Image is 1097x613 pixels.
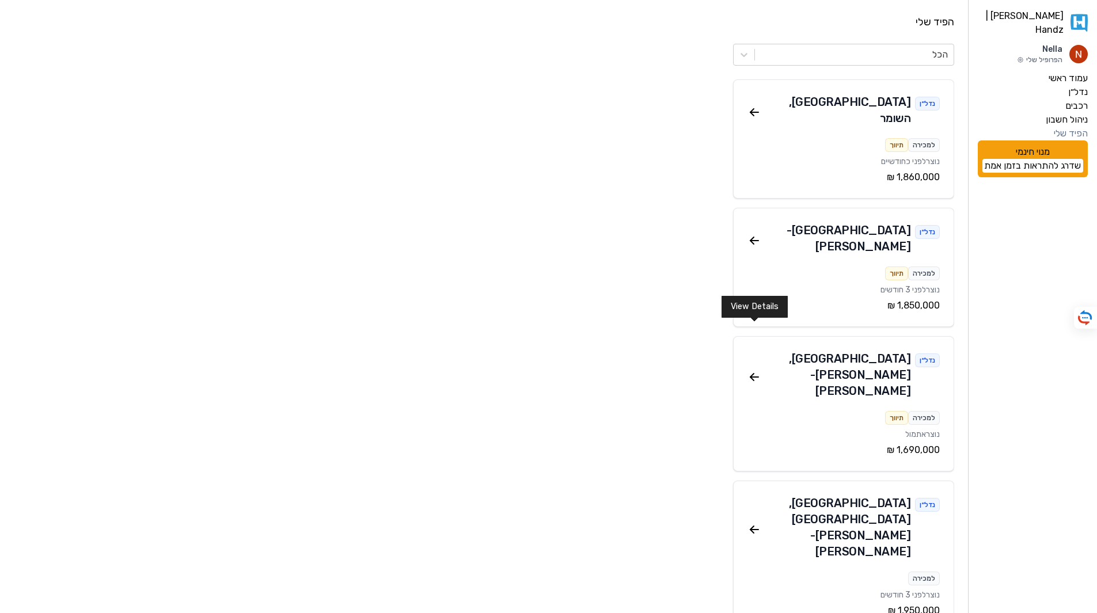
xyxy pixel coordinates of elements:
[14,14,954,30] h1: הפיד שלי
[747,299,940,313] div: ‏1,850,000 ‏₪
[885,266,908,280] div: תיווך
[747,170,940,184] div: ‏1,860,000 ‏₪
[978,71,1088,85] a: עמוד ראשי
[885,411,908,425] div: תיווך
[1068,85,1088,99] label: נדל״ן
[1069,45,1088,63] img: תמונת פרופיל
[761,495,911,559] div: [GEOGRAPHIC_DATA] , [GEOGRAPHIC_DATA][PERSON_NAME] - [PERSON_NAME]
[908,138,940,152] div: למכירה
[915,225,940,239] div: נדל״ן
[915,97,940,111] div: נדל״ן
[881,157,940,166] span: נוצר לפני כחודשיים
[978,85,1088,99] a: נדל״ן
[1017,55,1062,64] p: הפרופיל שלי
[908,572,940,585] div: למכירה
[978,140,1088,177] div: מנוי חינמי
[880,590,940,600] span: נוצר לפני 3 חודשים
[747,443,940,457] div: ‏1,690,000 ‏₪
[978,9,1088,37] a: [PERSON_NAME] | Handz
[915,353,940,367] div: נדל״ן
[978,127,1088,140] a: הפיד שלי
[885,138,908,152] div: תיווך
[1065,99,1088,113] label: רכבים
[880,285,940,295] span: נוצר לפני 3 חודשים
[908,411,940,425] div: למכירה
[978,99,1088,113] a: רכבים
[1017,44,1062,55] p: Nella
[1049,71,1088,85] label: עמוד ראשי
[1046,113,1088,127] label: ניהול חשבון
[1054,127,1088,140] label: הפיד שלי
[761,351,911,399] div: [GEOGRAPHIC_DATA] , [PERSON_NAME] - [PERSON_NAME]
[905,429,940,439] span: נוצר אתמול
[761,94,911,126] div: [GEOGRAPHIC_DATA] , השומר
[978,44,1088,64] a: תמונת פרופילNellaהפרופיל שלי
[761,222,911,254] div: [GEOGRAPHIC_DATA] - [PERSON_NAME]
[908,266,940,280] div: למכירה
[978,113,1088,127] a: ניהול חשבון
[982,159,1083,173] a: שדרג להתראות בזמן אמת
[915,498,940,512] div: נדל״ן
